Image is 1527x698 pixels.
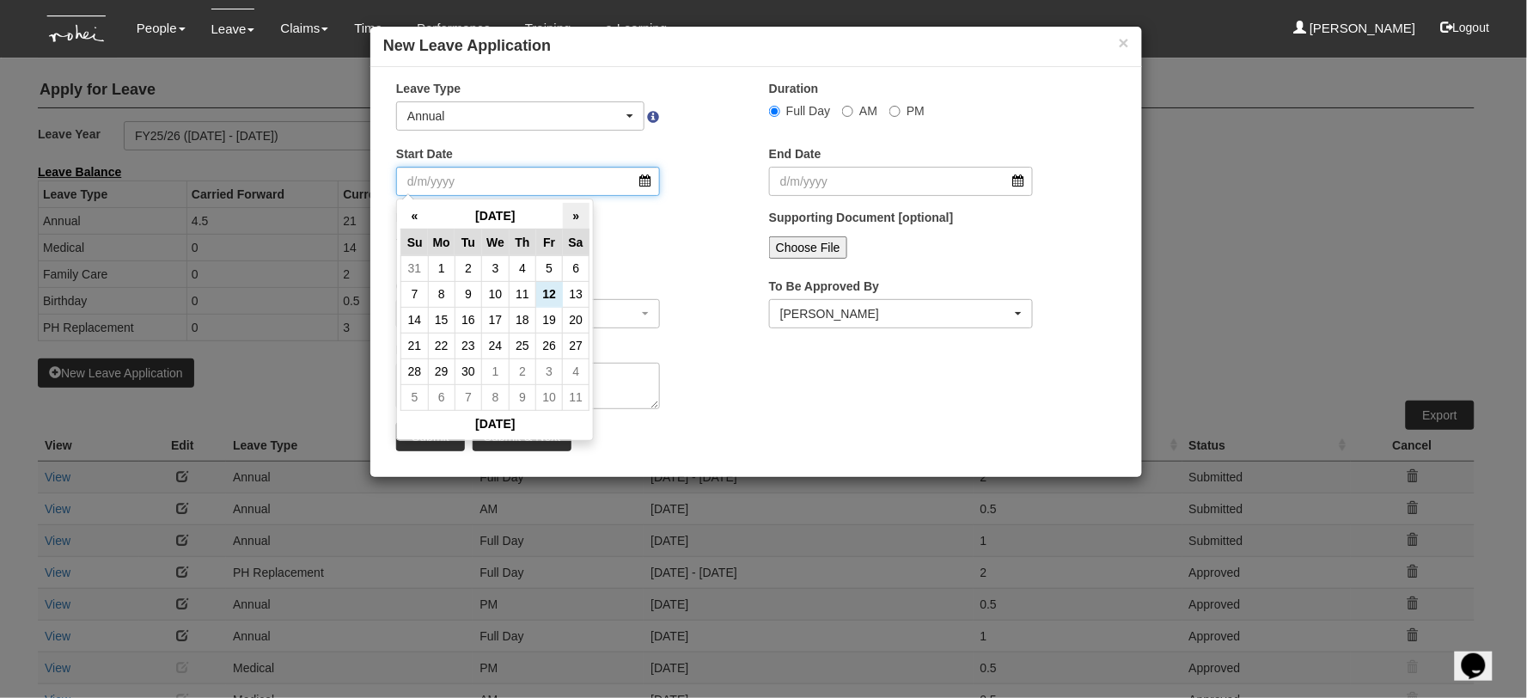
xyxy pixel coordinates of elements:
td: 29 [428,358,455,384]
td: 14 [401,307,428,333]
td: 16 [455,307,481,333]
td: 18 [510,307,536,333]
th: [DATE] [401,410,589,437]
td: 9 [455,281,481,307]
input: Choose File [769,236,847,259]
b: New Leave Application [383,37,551,54]
td: 5 [401,384,428,410]
td: 10 [482,281,510,307]
th: Su [401,229,428,255]
td: 25 [510,333,536,358]
td: 11 [510,281,536,307]
td: 27 [563,333,589,358]
td: 7 [401,281,428,307]
td: 1 [428,255,455,281]
td: 15 [428,307,455,333]
td: 10 [536,384,563,410]
td: 4 [563,358,589,384]
td: 22 [428,333,455,358]
td: 1 [482,358,510,384]
td: 11 [563,384,589,410]
td: 20 [563,307,589,333]
label: To Be Approved By [769,278,879,295]
td: 26 [536,333,563,358]
th: Fr [536,229,563,255]
label: End Date [769,145,822,162]
label: Start Date [396,145,453,162]
td: 2 [455,255,481,281]
th: Tu [455,229,481,255]
label: Leave Type [396,80,461,97]
button: Shuhui Lee [769,299,1033,328]
th: Sa [563,229,589,255]
div: [PERSON_NAME] [780,305,1011,322]
th: Mo [428,229,455,255]
input: d/m/yyyy [396,167,660,196]
td: 8 [428,281,455,307]
td: 3 [482,255,510,281]
td: 31 [401,255,428,281]
td: 7 [455,384,481,410]
span: Full Day [786,104,830,118]
td: 13 [563,281,589,307]
td: 30 [455,358,481,384]
button: Annual [396,101,644,131]
td: 23 [455,333,481,358]
span: AM [859,104,877,118]
span: PM [907,104,925,118]
td: 4 [510,255,536,281]
td: 17 [482,307,510,333]
input: d/m/yyyy [769,167,1033,196]
button: × [1119,34,1129,52]
td: 6 [563,255,589,281]
div: Annual [407,107,623,125]
td: 8 [482,384,510,410]
td: 21 [401,333,428,358]
td: 12 [536,281,563,307]
td: 24 [482,333,510,358]
td: 3 [536,358,563,384]
td: 19 [536,307,563,333]
th: « [401,203,428,230]
label: Supporting Document [optional] [769,209,954,226]
td: 28 [401,358,428,384]
iframe: chat widget [1455,629,1510,681]
td: 6 [428,384,455,410]
th: » [563,203,589,230]
label: Duration [769,80,819,97]
td: 9 [510,384,536,410]
th: [DATE] [428,203,563,230]
th: We [482,229,510,255]
td: 5 [536,255,563,281]
th: Th [510,229,536,255]
td: 2 [510,358,536,384]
